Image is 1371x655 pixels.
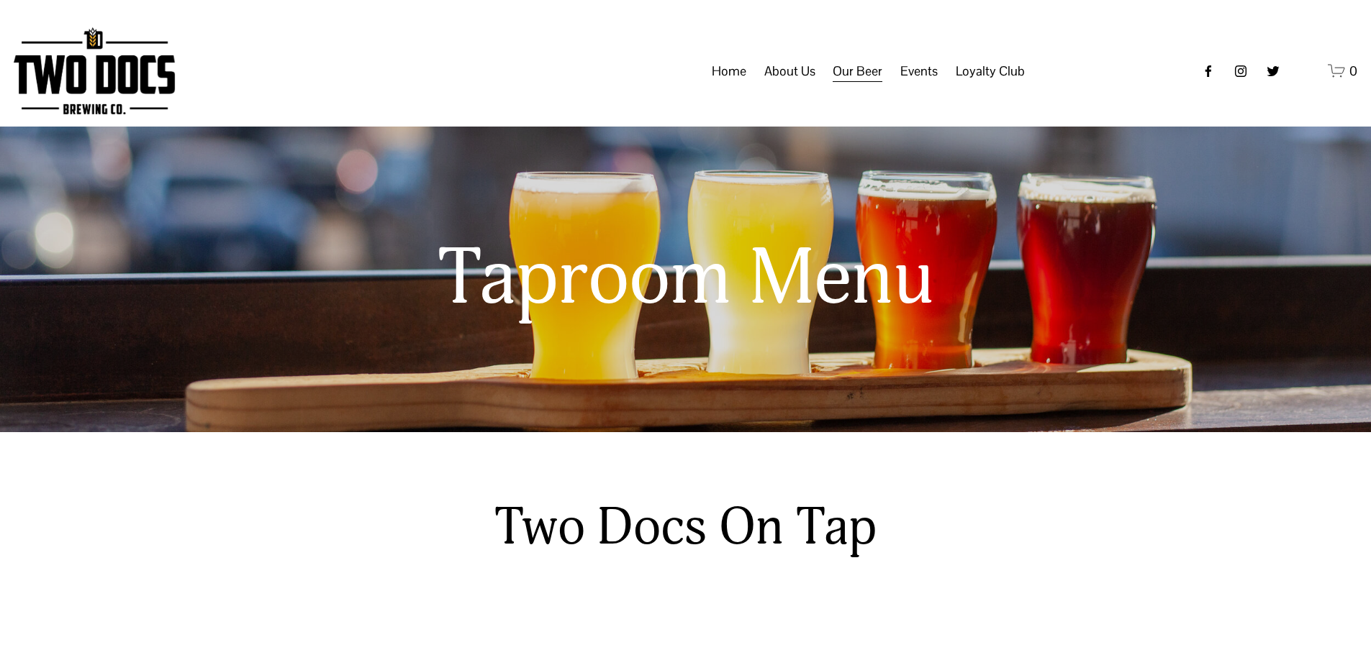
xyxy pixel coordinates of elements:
img: Two Docs Brewing Co. [14,27,175,114]
h1: Taproom Menu [308,236,1064,323]
a: twitter-unauth [1266,64,1280,78]
a: folder dropdown [764,58,815,85]
span: About Us [764,59,815,83]
span: Events [900,59,938,83]
a: instagram-unauth [1234,64,1248,78]
a: Home [712,58,746,85]
a: 0 items in cart [1328,62,1357,80]
a: Facebook [1201,64,1216,78]
span: Our Beer [833,59,882,83]
h2: Two Docs On Tap [440,496,931,560]
a: folder dropdown [900,58,938,85]
a: folder dropdown [956,58,1025,85]
a: folder dropdown [833,58,882,85]
span: Loyalty Club [956,59,1025,83]
span: 0 [1349,63,1357,79]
